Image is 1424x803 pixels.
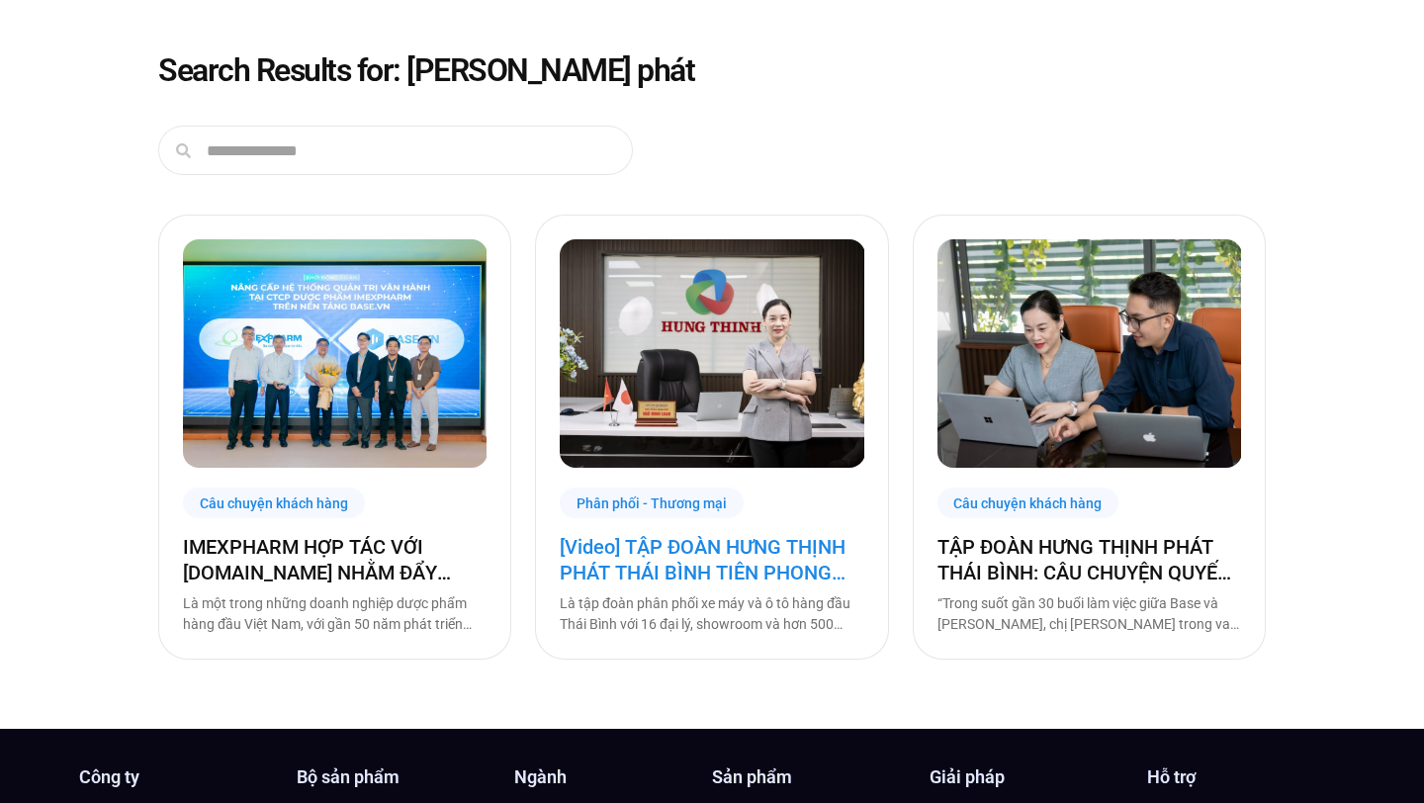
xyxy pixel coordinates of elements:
[1147,768,1345,786] h4: Hỗ trợ
[930,768,1127,786] h4: Giải pháp
[158,54,1266,86] h1: Search Results for: [PERSON_NAME] phát
[297,768,494,786] h4: Bộ sản phẩm
[560,534,863,585] a: [Video] TẬP ĐOÀN HƯNG THỊNH PHÁT THÁI BÌNH TIÊN PHONG CHUYỂN ĐỔI SỐ PHỤC VỤ 540 NHÂN SỰ
[937,534,1241,585] a: TẬP ĐOÀN HƯNG THỊNH PHÁT THÁI BÌNH: CÂU CHUYỆN QUYẾT TÂM TỪ NGƯỜI LÃNH ĐẠO
[183,488,365,518] div: Câu chuyện khách hàng
[937,593,1241,635] p: “Trong suốt gần 30 buổi làm việc giữa Base và [PERSON_NAME], chị [PERSON_NAME] trong vai trò Phó ...
[937,488,1119,518] div: Câu chuyện khách hàng
[183,534,487,585] a: IMEXPHARM HỢP TÁC VỚI [DOMAIN_NAME] NHẰM ĐẨY MẠNH CHUYỂN ĐỔI SỐ CHO VẬN HÀNH THÔNG MINH
[183,593,487,635] p: Là một trong những doanh nghiệp dược phẩm hàng đầu Việt Nam, với gần 50 năm phát triển bền vững, ...
[712,768,910,786] h4: Sản phẩm
[560,488,744,518] div: Phân phối - Thương mại
[514,768,712,786] h4: Ngành
[560,593,863,635] p: Là tập đoàn phân phối xe máy và ô tô hàng đầu Thái Bình với 16 đại lý, showroom và hơn 500 nhân s...
[79,768,277,786] h4: Công ty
